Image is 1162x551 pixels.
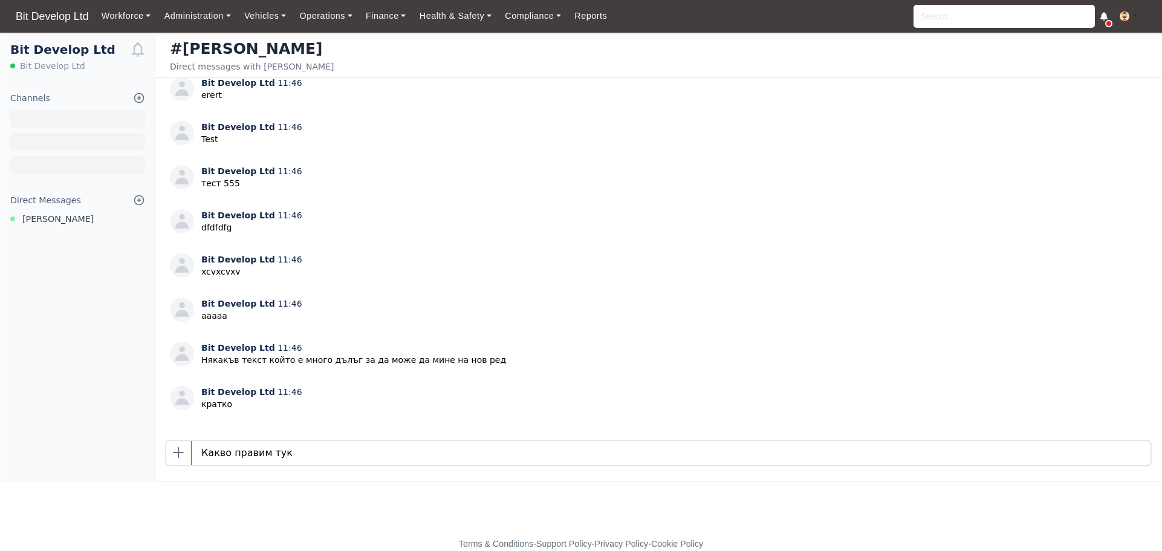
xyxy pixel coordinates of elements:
[278,387,302,397] span: 11:46
[201,210,275,220] span: Bit Develop Ltd
[201,221,302,234] p: dfdfdfg
[278,255,302,264] span: 11:46
[95,4,158,28] a: Workforce
[1102,493,1162,551] iframe: Chat Widget
[10,91,50,105] div: Channels
[201,133,302,146] p: Test
[278,78,302,88] span: 11:46
[238,4,293,28] a: Vehicles
[201,266,302,278] p: xcvxcvxv
[201,78,275,88] span: Bit Develop Ltd
[201,310,302,322] p: aaaaa
[595,539,649,549] a: Privacy Policy
[10,5,95,28] a: Bit Develop Ltd
[201,398,302,411] p: кратко
[201,387,275,397] span: Bit Develop Ltd
[536,539,592,549] a: Support Policy
[498,4,568,28] a: Compliance
[278,166,302,176] span: 11:46
[278,299,302,308] span: 11:46
[201,177,302,190] p: тест 555
[568,4,614,28] a: Reports
[201,166,275,176] span: Bit Develop Ltd
[201,255,275,264] span: Bit Develop Ltd
[157,4,237,28] a: Administration
[201,89,302,102] p: erert
[413,4,499,28] a: Health & Safety
[170,60,334,73] div: Direct messages with [PERSON_NAME]
[201,122,275,132] span: Bit Develop Ltd
[1,212,155,226] a: [PERSON_NAME]
[651,539,703,549] a: Cookie Policy
[236,537,926,551] div: - - -
[293,4,359,28] a: Operations
[192,441,1151,465] input: Message #Nick Baldjiev
[278,210,302,220] span: 11:46
[170,40,334,58] h3: #[PERSON_NAME]
[459,539,533,549] a: Terms & Conditions
[278,343,302,353] span: 11:46
[359,4,413,28] a: Finance
[10,42,131,57] h1: Bit Develop Ltd
[22,212,94,226] span: [PERSON_NAME]
[20,60,85,72] span: Bit Develop Ltd
[10,194,81,207] div: Direct Messages
[278,122,302,132] span: 11:46
[10,4,95,28] span: Bit Develop Ltd
[201,343,275,353] span: Bit Develop Ltd
[201,354,506,367] p: Някакъв текст който е много дълъг за да може да мине на нов ред
[201,299,275,308] span: Bit Develop Ltd
[914,5,1095,28] input: Search...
